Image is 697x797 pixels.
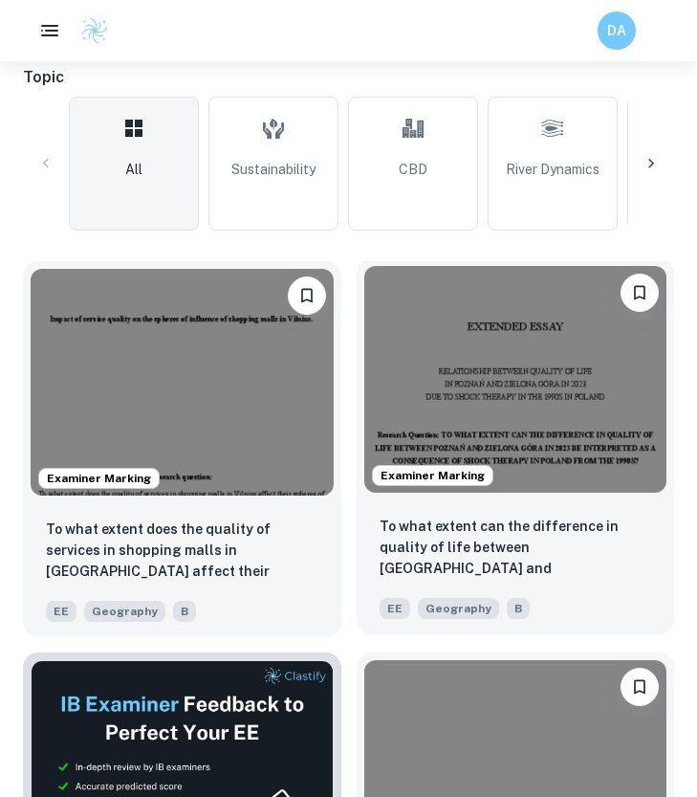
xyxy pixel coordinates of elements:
p: To what extent can the difference in quality of life between Poznań and Zielona Góra in 2023 be i... [380,516,652,581]
img: Clastify logo [80,16,109,45]
h6: DA [606,20,628,41]
span: River Dynamics [506,159,599,180]
span: Examiner Marking [39,470,159,487]
span: Geography [84,601,165,622]
button: Bookmark [621,668,659,706]
span: B [507,598,530,619]
h6: Topic [23,66,674,89]
a: Clastify logo [69,16,109,45]
span: CBD [399,159,427,180]
p: To what extent does the quality of services in shopping malls in Vilnius affect their spheres of ... [46,519,318,584]
span: EE [380,598,410,619]
span: EE [46,601,76,622]
a: Examiner MarkingBookmarkTo what extent does the quality of services in shopping malls in Vilnius ... [23,261,341,637]
img: Geography EE example thumbnail: To what extent can the difference in qua [364,266,667,493]
span: B [173,601,196,622]
span: All [125,159,142,180]
button: Bookmark [621,274,659,312]
img: Geography EE example thumbnail: To what extent does the quality of servi [31,269,334,496]
span: Examiner Marking [373,467,492,484]
a: Examiner MarkingBookmarkTo what extent can the difference in quality of life between Poznań and Z... [357,261,675,637]
button: DA [598,11,636,50]
span: Geography [418,598,499,619]
button: Bookmark [288,277,326,315]
span: Sustainability [231,159,316,180]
